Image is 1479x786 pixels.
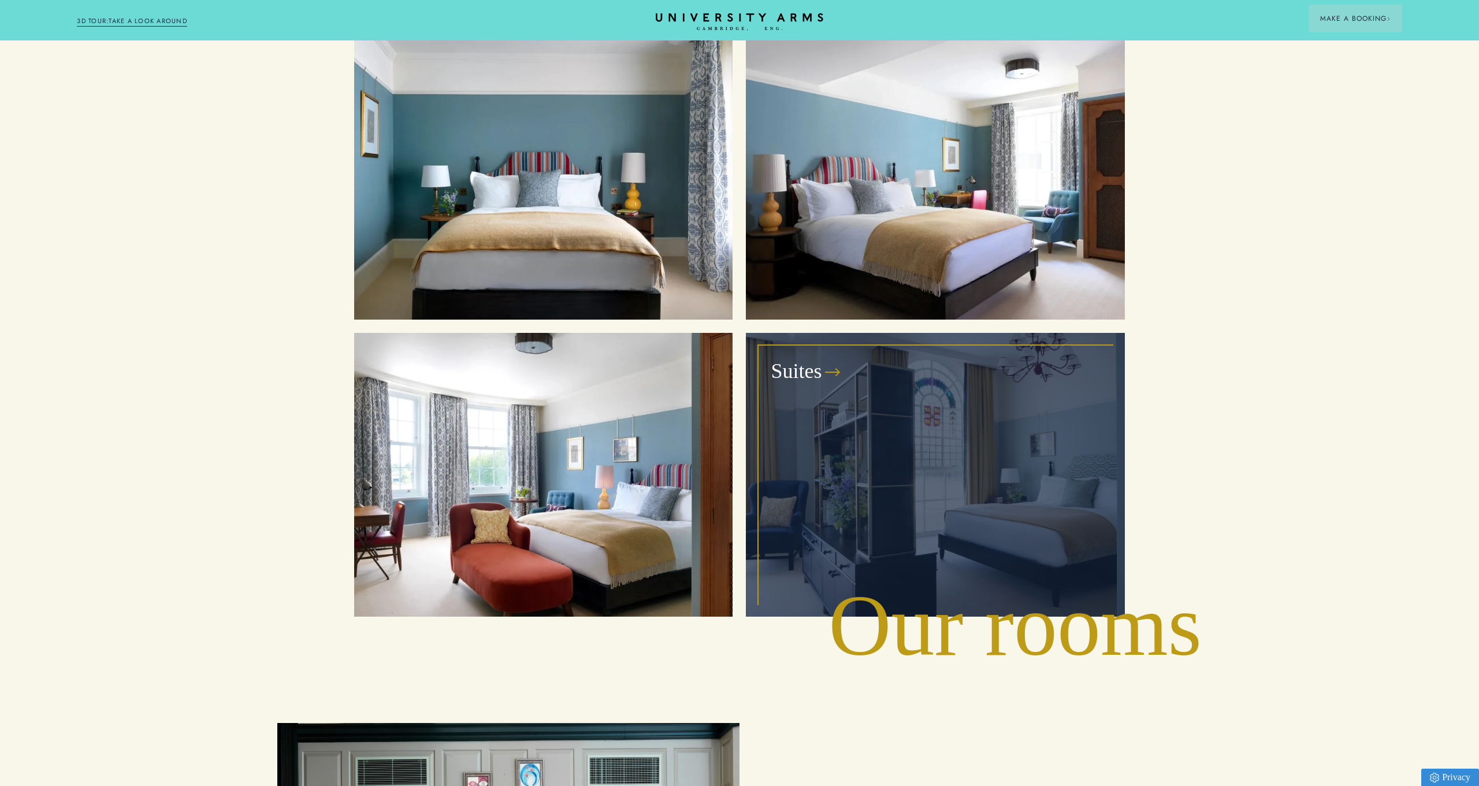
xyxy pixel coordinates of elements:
a: image-c4e3f5da91d1fa45aea3243c1de661a7a9839577-8272x6200-jpg [354,36,733,320]
span: Make a Booking [1320,13,1391,24]
h3: Suites [771,358,822,385]
a: image-e9066e016a3afb6f011bc37f916714460f26abf2-8272x6200-jpg [746,36,1124,320]
a: Home [656,13,823,31]
a: image-4079943e4172a87360611e38504334cce5890dd9-8272x6200-jpg Suites [746,333,1124,617]
img: Arrow icon [1387,17,1391,21]
button: Make a BookingArrow icon [1309,5,1402,32]
a: 3D TOUR:TAKE A LOOK AROUND [77,16,187,27]
img: Privacy [1430,773,1439,783]
a: image-7e5c38f615728aa2258552bb1afed8804de772c8-8272x6200-jpg [354,333,733,617]
a: Privacy [1421,769,1479,786]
